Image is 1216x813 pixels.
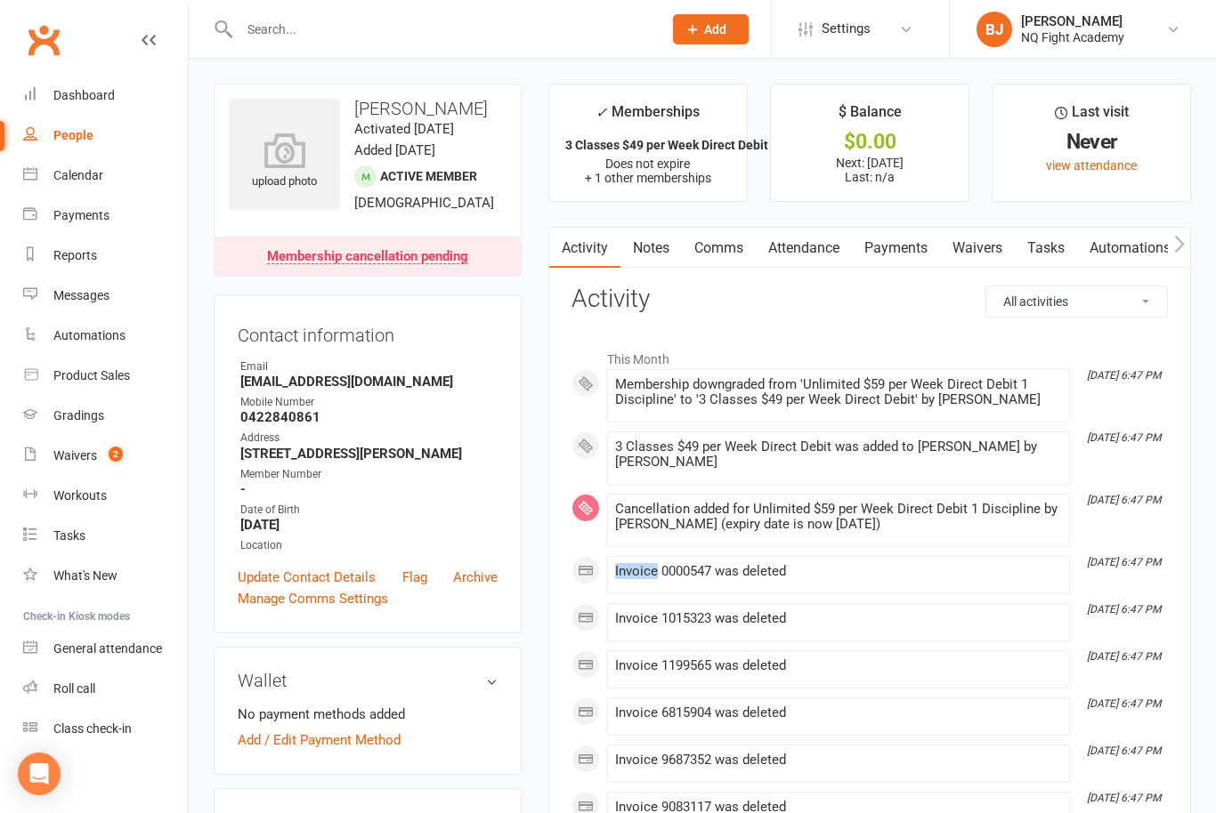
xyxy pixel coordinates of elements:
i: [DATE] 6:47 PM [1087,556,1161,568]
div: Tasks [53,528,85,543]
a: General attendance kiosk mode [23,629,188,669]
a: Archive [453,567,498,588]
i: [DATE] 6:47 PM [1087,697,1161,710]
div: Invoice 6815904 was deleted [615,705,1062,720]
a: People [23,116,188,156]
i: [DATE] 6:47 PM [1087,650,1161,663]
div: What's New [53,568,118,583]
i: [DATE] 6:47 PM [1087,792,1161,804]
a: Activity [549,228,620,269]
i: [DATE] 6:47 PM [1087,369,1161,382]
i: [DATE] 6:47 PM [1087,745,1161,757]
span: + 1 other memberships [585,171,711,185]
div: Membership cancellation pending [267,250,468,264]
div: Cancellation added for Unlimited $59 per Week Direct Debit 1 Discipline by [PERSON_NAME] (expiry ... [615,502,1062,532]
div: upload photo [229,133,340,191]
a: Dashboard [23,76,188,116]
div: Dashboard [53,88,115,102]
div: Messages [53,288,109,302]
span: Add [704,22,726,36]
a: view attendance [1046,158,1137,173]
strong: [STREET_ADDRESS][PERSON_NAME] [240,446,498,462]
a: Workouts [23,476,188,516]
i: [DATE] 6:47 PM [1087,431,1161,444]
div: $ Balance [839,101,902,133]
a: Add / Edit Payment Method [238,729,401,751]
div: People [53,128,93,142]
div: BJ [977,12,1012,47]
h3: [PERSON_NAME] [229,99,507,118]
a: Flag [402,567,427,588]
strong: - [240,481,498,497]
div: Gradings [53,408,104,423]
a: What's New [23,556,188,596]
button: Add [673,14,749,44]
span: 2 [109,447,123,462]
a: Tasks [1015,228,1077,269]
div: Invoice 1015323 was deleted [615,611,1062,626]
div: Email [240,358,498,375]
h3: Activity [572,286,1168,313]
div: General attendance [53,641,162,656]
a: Comms [682,228,756,269]
span: [DEMOGRAPHIC_DATA] [354,195,494,211]
div: Payments [53,208,109,222]
a: Messages [23,276,188,316]
li: No payment methods added [238,704,498,725]
div: Address [240,430,498,447]
div: Never [1009,133,1174,151]
a: Update Contact Details [238,567,376,588]
span: Does not expire [605,157,690,171]
span: Active member [380,169,477,183]
a: Gradings [23,396,188,436]
div: Member Number [240,466,498,483]
div: Date of Birth [240,502,498,519]
a: Tasks [23,516,188,556]
div: Invoice 0000547 was deleted [615,564,1062,579]
strong: 3 Classes $49 per Week Direct Debit [565,138,768,152]
a: Notes [620,228,682,269]
div: Waivers [53,448,97,463]
div: Invoice 1199565 was deleted [615,658,1062,673]
div: Workouts [53,488,107,503]
a: Automations [23,316,188,356]
div: Mobile Number [240,394,498,411]
strong: [DATE] [240,517,498,533]
time: Added [DATE] [354,142,435,158]
i: [DATE] 6:47 PM [1087,603,1161,616]
time: Activated [DATE] [354,121,454,137]
a: Automations [1077,228,1183,269]
div: Location [240,537,498,554]
a: Roll call [23,669,188,709]
h3: Contact information [238,318,498,345]
div: Memberships [596,101,700,133]
div: $0.00 [787,133,953,151]
a: Manage Comms Settings [238,588,388,609]
p: Next: [DATE] Last: n/a [787,156,953,184]
div: Class check-in [53,721,132,736]
i: [DATE] 6:47 PM [1087,494,1161,506]
div: 3 Classes $49 per Week Direct Debit was added to [PERSON_NAME] by [PERSON_NAME] [615,439,1062,470]
div: Open Intercom Messenger [18,753,61,795]
div: [PERSON_NAME] [1021,13,1124,29]
div: Product Sales [53,368,130,382]
div: Calendar [53,168,103,182]
a: Attendance [756,228,852,269]
strong: 0422840861 [240,409,498,425]
strong: [EMAIL_ADDRESS][DOMAIN_NAME] [240,374,498,390]
a: Calendar [23,156,188,196]
a: Payments [23,196,188,236]
i: ✓ [596,104,607,121]
a: Class kiosk mode [23,709,188,749]
a: Clubworx [21,18,66,62]
div: Last visit [1055,101,1129,133]
input: Search... [234,17,650,42]
div: Membership downgraded from 'Unlimited $59 per Week Direct Debit 1 Discipline' to '3 Classes $49 p... [615,377,1062,407]
li: This Month [572,341,1168,369]
a: Payments [852,228,940,269]
a: Product Sales [23,356,188,396]
div: NQ Fight Academy [1021,29,1124,45]
div: Automations [53,328,126,342]
h3: Wallet [238,671,498,690]
a: Waivers [940,228,1015,269]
